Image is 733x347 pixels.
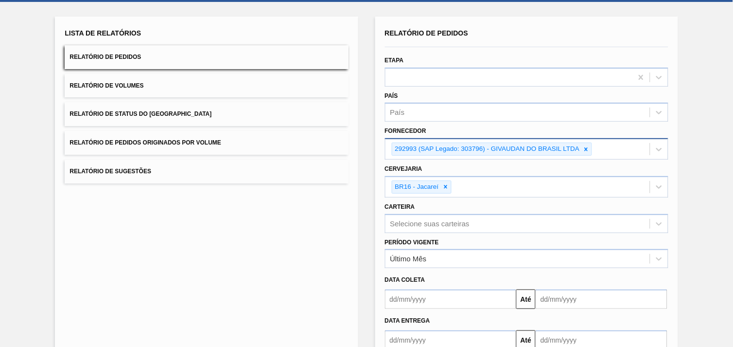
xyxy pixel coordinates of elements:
span: Relatório de Pedidos Originados por Volume [70,139,221,146]
span: Lista de Relatórios [65,29,141,37]
div: País [390,109,405,117]
button: Até [516,290,536,309]
div: 292993 (SAP Legado: 303796) - GIVAUDAN DO BRASIL LTDA [392,143,581,155]
label: Período Vigente [385,239,439,246]
label: Fornecedor [385,128,426,134]
span: Relatório de Pedidos [385,29,469,37]
button: Relatório de Status do [GEOGRAPHIC_DATA] [65,102,348,126]
label: Cervejaria [385,165,422,172]
button: Relatório de Pedidos [65,45,348,69]
div: Último Mês [390,255,427,263]
input: dd/mm/yyyy [536,290,667,309]
button: Relatório de Sugestões [65,160,348,183]
label: País [385,92,398,99]
span: Relatório de Sugestões [70,168,151,175]
label: Etapa [385,57,404,64]
span: Data coleta [385,276,425,283]
label: Carteira [385,203,415,210]
span: Relatório de Volumes [70,82,143,89]
span: Relatório de Status do [GEOGRAPHIC_DATA] [70,110,211,117]
div: Selecione suas carteiras [390,219,470,228]
span: Relatório de Pedidos [70,54,141,60]
input: dd/mm/yyyy [385,290,517,309]
button: Relatório de Pedidos Originados por Volume [65,131,348,155]
div: BR16 - Jacareí [392,181,440,193]
span: Data entrega [385,317,430,324]
button: Relatório de Volumes [65,74,348,98]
